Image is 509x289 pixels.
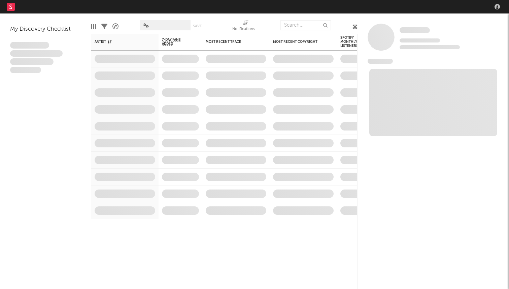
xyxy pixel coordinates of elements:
div: Filters [101,17,107,36]
div: Artist [95,40,145,44]
input: Search... [280,20,331,30]
span: Tracking Since: [DATE] [400,38,440,42]
span: 7-Day Fans Added [162,38,189,46]
span: Some Artist [400,27,430,33]
div: Most Recent Copyright [273,40,324,44]
span: Integer aliquet in purus et [10,50,63,57]
span: Aliquam viverra [10,67,41,74]
span: Lorem ipsum dolor [10,42,49,49]
div: My Discovery Checklist [10,25,81,33]
span: Praesent ac interdum [10,58,54,65]
button: Save [193,24,202,28]
span: News Feed [368,59,393,64]
div: A&R Pipeline [112,17,118,36]
div: Notifications (Artist) [232,17,259,36]
div: Edit Columns [91,17,96,36]
div: Spotify Monthly Listeners [340,36,364,48]
div: Notifications (Artist) [232,25,259,33]
a: Some Artist [400,27,430,34]
div: Most Recent Track [206,40,256,44]
span: 0 fans last week [400,45,460,49]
